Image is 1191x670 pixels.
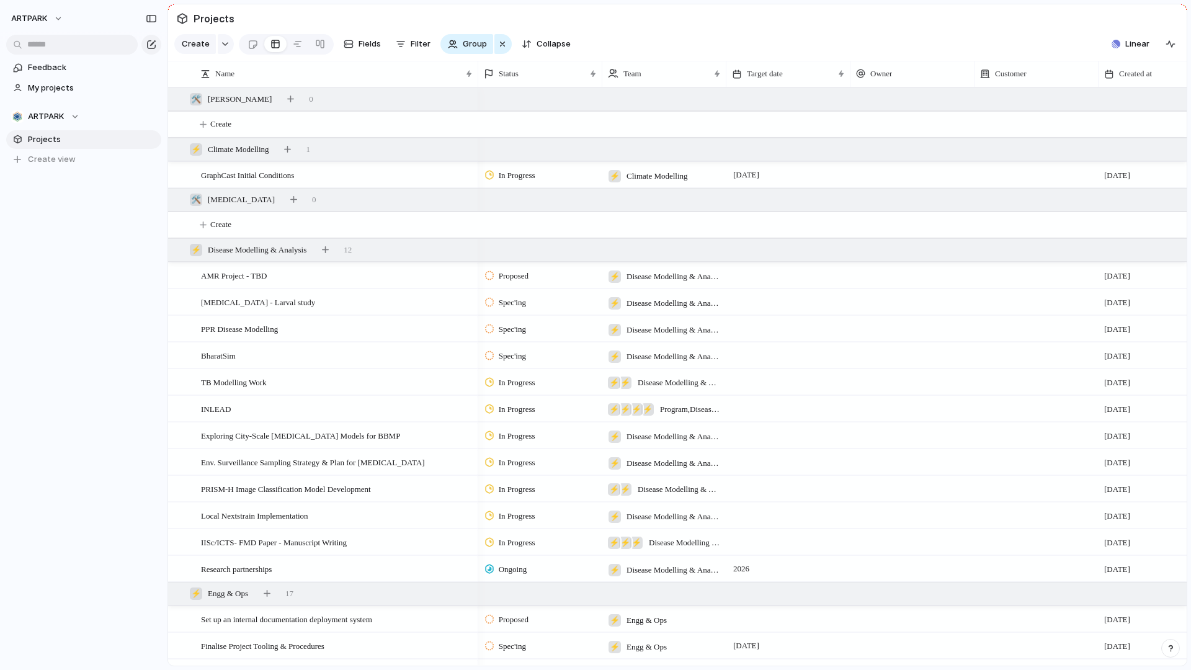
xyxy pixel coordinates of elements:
button: Fields [339,34,386,54]
span: Target date [747,68,783,80]
div: ⚡ [608,403,620,416]
button: Collapse [517,34,576,54]
span: Group [463,38,487,50]
span: Disease Modelling & Analysis [208,244,306,256]
span: Create [210,118,231,130]
div: ⚡ [619,537,631,549]
span: [DATE] [1104,510,1130,522]
div: ⚡ [609,270,621,283]
div: ⚡ [609,351,621,363]
span: [DATE] [1104,563,1130,576]
span: Team [623,68,641,80]
span: Engg & Ops [627,614,667,627]
span: Feedback [28,61,157,74]
span: 1 [306,143,311,156]
div: ⚡ [608,537,620,549]
span: Create [210,218,231,231]
div: ⚡ [608,483,620,496]
span: PRISM-H Image Classification Model Development [201,481,371,496]
span: [DATE] [1104,457,1130,469]
span: 12 [344,244,352,256]
div: ⚡ [190,587,202,600]
button: ARTPARK [6,9,69,29]
span: Disease Modelling & Analysis [627,564,721,576]
span: Filter [411,38,430,50]
span: Set up an internal documentation deployment system [201,612,372,626]
span: GraphCast Initial Conditions [201,167,294,182]
button: ARTPARK [6,107,161,126]
span: [DATE] [1104,640,1130,653]
span: ARTPARK [28,110,65,123]
span: ARTPARK [11,12,48,25]
span: Local Nextstrain Implementation [201,508,308,522]
span: In Progress [499,430,535,442]
div: ⚡ [619,377,631,389]
span: Env. Surveillance Sampling Strategy & Plan for [MEDICAL_DATA] [201,455,425,469]
span: Spec'ing [499,297,526,309]
span: In Progress [499,457,535,469]
span: In Progress [499,510,535,522]
span: In Progress [499,169,535,182]
div: ⚡ [609,324,621,336]
span: In Progress [499,377,535,389]
span: 0 [312,194,316,206]
span: BharatSim [201,348,236,362]
span: Collapse [537,38,571,50]
span: Disease Modelling & Analysis [627,511,721,523]
span: Status [499,68,519,80]
span: [DATE] [1104,614,1130,626]
span: Spec'ing [499,323,526,336]
span: [DATE] [1104,350,1130,362]
span: Engg & Ops [208,587,248,600]
div: ⚡ [619,403,631,416]
span: [DATE] [1104,430,1130,442]
span: 0 [309,93,313,105]
span: [DATE] [1104,323,1130,336]
span: [MEDICAL_DATA] - Larval study [201,295,315,309]
span: Ongoing [499,563,527,576]
button: Linear [1107,35,1154,53]
span: PPR Disease Modelling [201,321,278,336]
button: Filter [391,34,435,54]
span: Disease Modelling & Analysis , IISc-ICTS Modelling , Engg & Ops [649,537,721,549]
span: Created at [1119,68,1152,80]
span: In Progress [499,537,535,549]
span: Disease Modelling & Analysis , Engg & Ops [638,377,721,389]
span: INLEAD [201,401,231,416]
span: Disease Modelling & Analysis [627,351,721,363]
div: ⚡ [630,537,643,549]
span: Research partnerships [201,561,272,576]
span: Create view [28,153,76,166]
span: Disease Modelling & Analysis [627,324,721,336]
span: [MEDICAL_DATA] [208,194,275,206]
span: IISc/ICTS- FMD Paper - Manuscript Writing [201,535,347,549]
div: ⚡ [609,457,621,470]
a: Feedback [6,58,161,77]
span: Projects [28,133,157,146]
div: ⚡ [190,143,202,156]
span: Customer [995,68,1027,80]
span: [DATE] [1104,297,1130,309]
a: My projects [6,79,161,97]
div: ⚡ [609,431,621,443]
span: Spec'ing [499,350,526,362]
span: [DATE] [1104,483,1130,496]
span: Owner [870,68,892,80]
span: My projects [28,82,157,94]
span: Fields [359,38,381,50]
div: ⚡ [619,483,631,496]
span: Name [215,68,234,80]
span: Spec'ing [499,640,526,653]
span: [DATE] [730,167,762,182]
span: Exploring City-Scale [MEDICAL_DATA] Models for BBMP [201,428,400,442]
div: 🛠️ [190,93,202,105]
span: [DATE] [1104,377,1130,389]
div: ⚡ [609,170,621,182]
div: ⚡ [641,403,654,416]
span: Disease Modelling & Analysis [627,270,721,283]
span: AMR Project - TBD [201,268,267,282]
span: Climate Modelling [627,170,688,182]
div: ⚡ [609,511,621,523]
button: Create [174,34,216,54]
span: Proposed [499,614,529,626]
